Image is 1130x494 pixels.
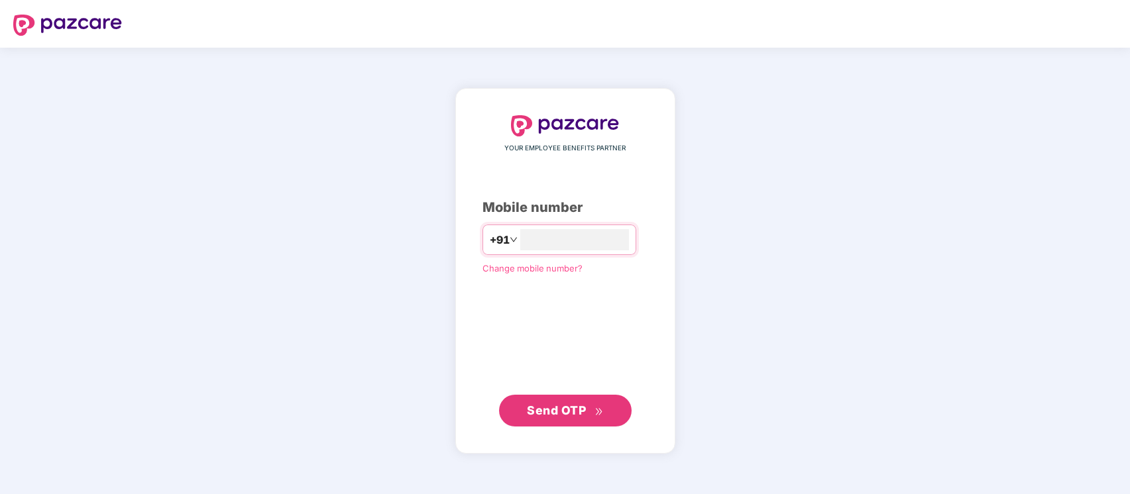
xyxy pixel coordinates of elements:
[510,236,518,244] span: down
[511,115,620,136] img: logo
[499,395,632,426] button: Send OTPdouble-right
[490,232,510,248] span: +91
[504,143,626,154] span: YOUR EMPLOYEE BENEFITS PARTNER
[482,197,648,218] div: Mobile number
[13,15,122,36] img: logo
[527,403,586,417] span: Send OTP
[594,407,603,416] span: double-right
[482,263,583,273] a: Change mobile number?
